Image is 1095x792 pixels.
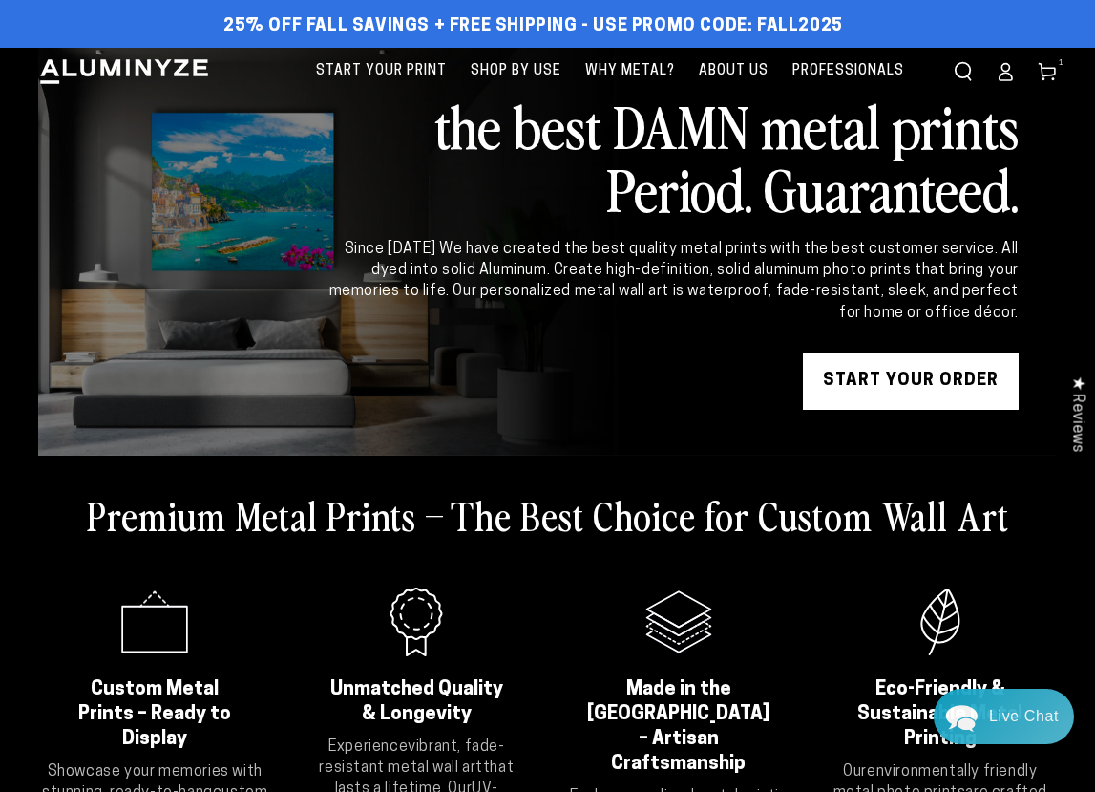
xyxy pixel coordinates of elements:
a: Start Your Print [306,48,456,95]
a: Shop By Use [461,48,571,95]
summary: Search our site [942,51,984,93]
div: Since [DATE] We have created the best quality metal prints with the best customer service. All dy... [326,239,1019,325]
h2: Custom Metal Prints – Ready to Display [62,677,247,752]
img: Aluminyze [38,57,210,86]
h2: Eco-Friendly & Sustainable Metal Printing [848,677,1033,752]
span: Start Your Print [316,59,447,83]
span: About Us [699,59,769,83]
h2: Made in the [GEOGRAPHIC_DATA] – Artisan Craftsmanship [586,677,771,777]
a: Why Metal? [576,48,684,95]
div: Contact Us Directly [989,689,1059,744]
h2: Premium Metal Prints – The Best Choice for Custom Wall Art [87,490,1009,540]
a: START YOUR Order [803,353,1019,410]
span: Why Metal? [585,59,675,83]
span: 1 [1059,56,1064,70]
a: About Us [689,48,778,95]
span: 25% off FALL Savings + Free Shipping - Use Promo Code: FALL2025 [223,16,843,37]
a: Professionals [783,48,914,95]
div: Chat widget toggle [934,689,1074,744]
h2: the best DAMN metal prints Period. Guaranteed. [326,94,1019,220]
span: Professionals [792,59,904,83]
h2: Unmatched Quality & Longevity [324,677,509,727]
span: Shop By Use [471,59,561,83]
strong: vibrant, fade-resistant metal wall art [319,739,504,776]
div: Click to open Judge.me floating reviews tab [1059,361,1095,467]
